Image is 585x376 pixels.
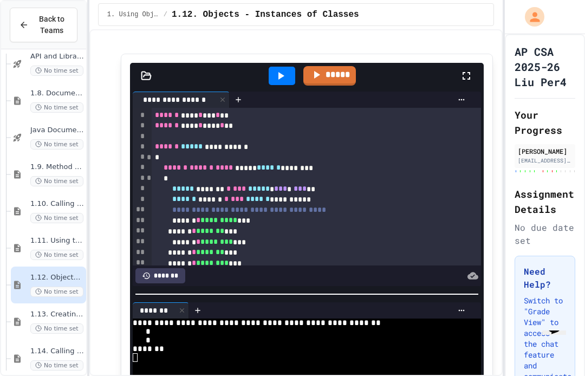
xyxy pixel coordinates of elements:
span: Back to Teams [35,14,68,36]
div: No due date set [515,221,575,247]
span: 1.14. Calling Instance Methods [30,347,84,356]
span: No time set [30,287,83,297]
span: 1.9. Method Signatures [30,163,84,172]
span: 1.10. Calling Class Methods [30,199,84,209]
button: Back to Teams [10,8,77,42]
span: 1.13. Creating and Initializing Objects: Constructors [30,310,84,319]
span: / [164,10,167,19]
div: [PERSON_NAME] [518,146,572,156]
span: No time set [30,213,83,223]
h2: Your Progress [515,107,575,138]
span: 1.12. Objects - Instances of Classes [172,8,359,21]
span: No time set [30,360,83,371]
h1: AP CSA 2025-26 Liu Per4 [515,44,575,89]
div: [EMAIL_ADDRESS][DOMAIN_NAME] [518,157,572,165]
span: No time set [30,323,83,334]
span: No time set [30,139,83,150]
h2: Assignment Details [515,186,575,217]
span: API and Libraries - Topic 1.7 [30,52,84,61]
span: No time set [30,66,83,76]
span: No time set [30,250,83,260]
span: Java Documentation with Comments - Topic 1.8 [30,126,84,135]
span: 1.11. Using the Math Class [30,236,84,245]
span: No time set [30,176,83,186]
div: My Account [513,4,547,29]
span: 1.12. Objects - Instances of Classes [30,273,84,282]
span: 1. Using Objects and Methods [107,10,159,19]
h3: Need Help? [524,265,566,291]
iframe: chat widget [538,330,574,365]
span: No time set [30,102,83,113]
span: 1.8. Documentation with Comments and Preconditions [30,89,84,98]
